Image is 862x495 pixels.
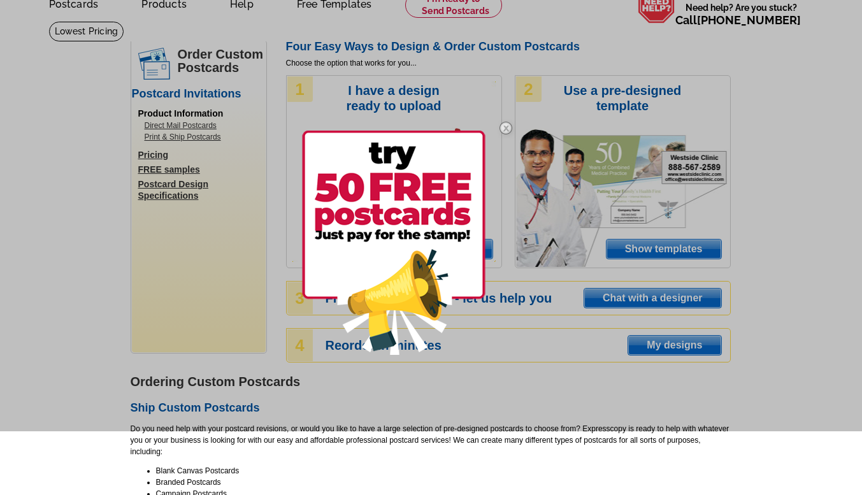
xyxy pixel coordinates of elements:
li: Branded Postcards [156,477,731,488]
img: 50free.png [302,131,485,355]
li: Blank Canvas Postcards [156,465,731,477]
img: closebutton.png [487,110,524,147]
p: Do you need help with your postcard revisions, or would you like to have a large selection of pre... [131,423,731,457]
